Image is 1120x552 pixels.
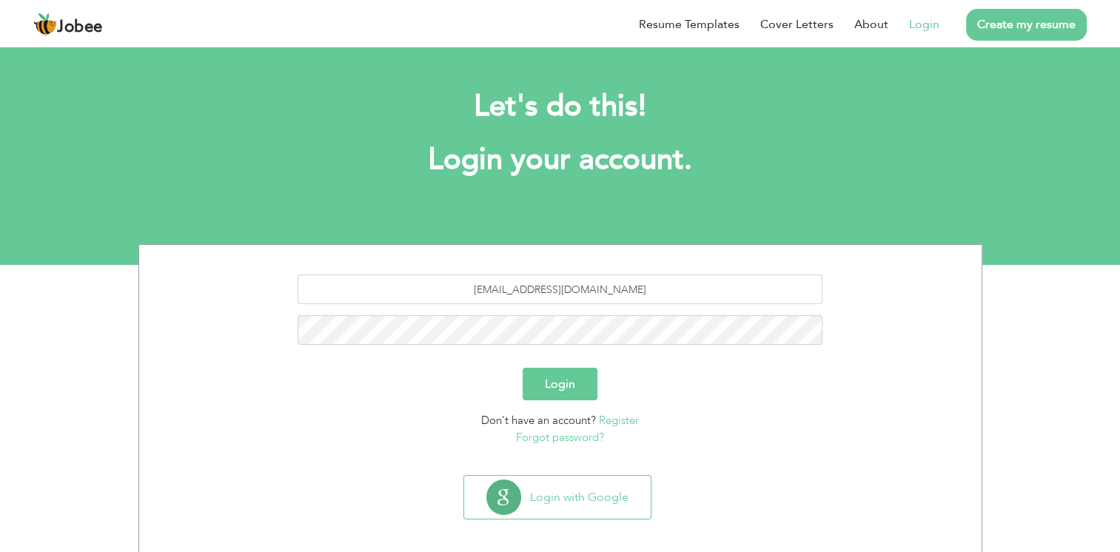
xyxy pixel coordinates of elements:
[464,476,651,519] button: Login with Google
[523,368,597,400] button: Login
[161,141,960,179] h1: Login your account.
[161,87,960,126] h2: Let's do this!
[854,16,888,33] a: About
[909,16,939,33] a: Login
[298,275,822,304] input: Email
[57,19,103,36] span: Jobee
[639,16,740,33] a: Resume Templates
[33,13,103,36] a: Jobee
[481,413,596,428] span: Don't have an account?
[516,430,604,445] a: Forgot password?
[33,13,57,36] img: jobee.io
[760,16,834,33] a: Cover Letters
[599,413,639,428] a: Register
[966,9,1087,41] a: Create my resume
